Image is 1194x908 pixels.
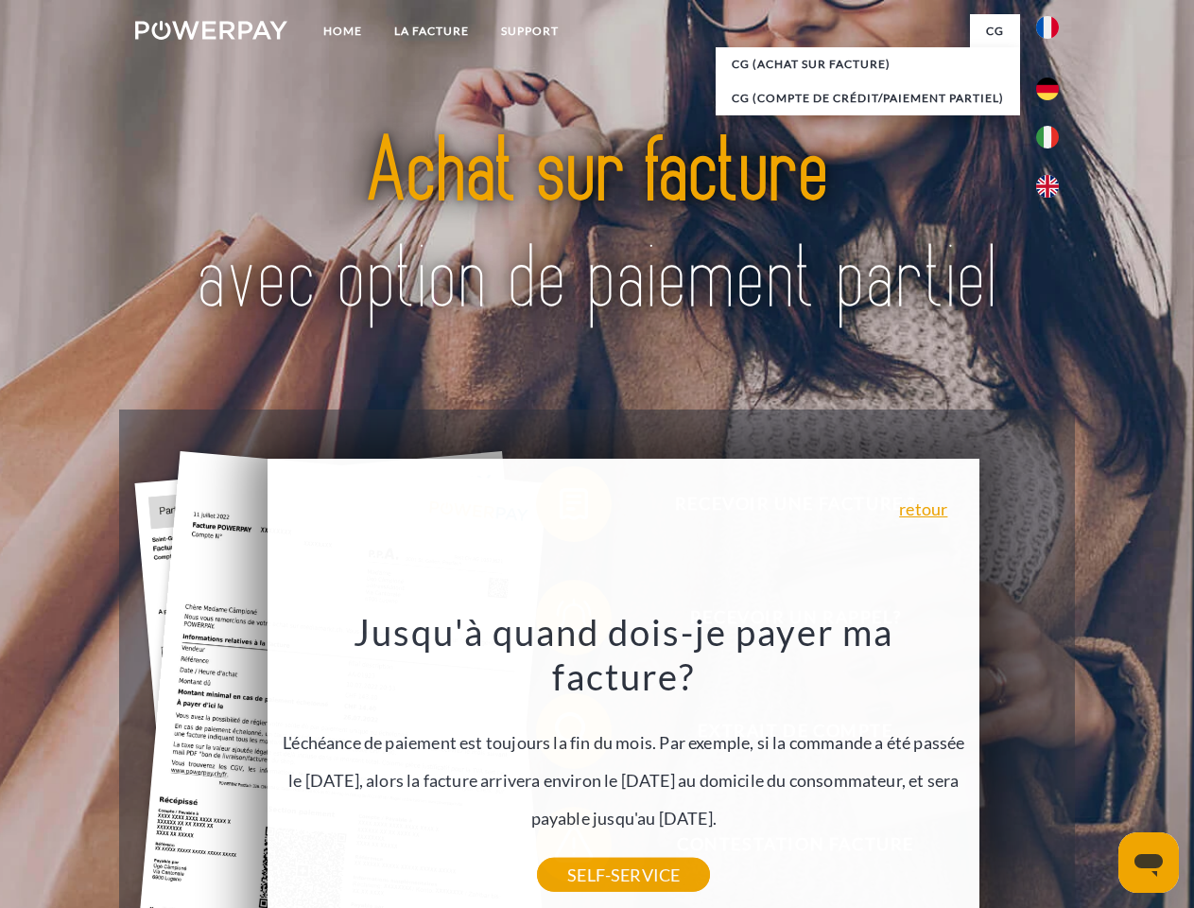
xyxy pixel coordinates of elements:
img: de [1036,78,1059,100]
img: it [1036,126,1059,148]
img: title-powerpay_fr.svg [181,91,1013,362]
img: logo-powerpay-white.svg [135,21,287,40]
a: LA FACTURE [378,14,485,48]
a: Home [307,14,378,48]
a: CG [970,14,1020,48]
a: SELF-SERVICE [537,858,710,892]
a: CG (achat sur facture) [716,47,1020,81]
a: retour [899,500,947,517]
img: en [1036,175,1059,198]
iframe: Bouton de lancement de la fenêtre de messagerie [1118,832,1179,893]
img: fr [1036,16,1059,39]
a: Support [485,14,575,48]
a: CG (Compte de crédit/paiement partiel) [716,81,1020,115]
h3: Jusqu'à quand dois-je payer ma facture? [279,609,969,700]
div: L'échéance de paiement est toujours la fin du mois. Par exemple, si la commande a été passée le [... [279,609,969,875]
